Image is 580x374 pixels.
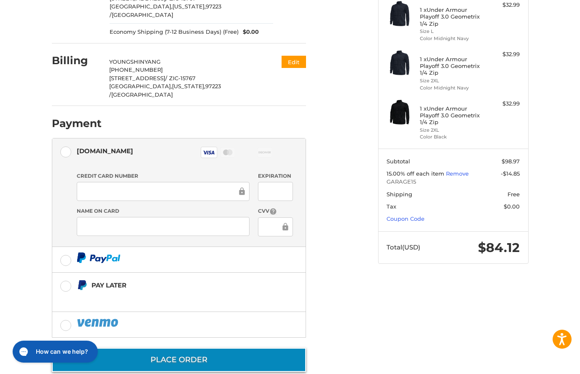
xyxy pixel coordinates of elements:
[145,58,161,65] span: YANG
[420,28,484,35] li: Size L
[77,294,253,301] iframe: PayPal Message 1
[282,56,306,68] button: Edit
[387,170,446,177] span: 15.00% off each item
[387,178,520,186] span: GARAGE15
[52,54,101,67] h2: Billing
[109,83,172,89] span: [GEOGRAPHIC_DATA],
[387,158,410,165] span: Subtotal
[446,170,469,177] a: Remove
[478,240,520,255] span: $84.12
[387,215,424,222] a: Coupon Code
[420,127,484,134] li: Size 2XL
[77,172,250,180] label: Credit Card Number
[420,133,484,141] li: Color Black
[77,144,133,158] div: [DOMAIN_NAME]
[165,75,196,81] span: / ZIC-15767
[420,35,484,42] li: Color Midnight Navy
[501,170,520,177] span: -$14.85
[112,11,173,18] span: [GEOGRAPHIC_DATA]
[77,280,87,290] img: Pay Later icon
[91,278,253,292] div: Pay Later
[77,252,121,263] img: PayPal icon
[486,1,520,9] div: $32.99
[486,100,520,108] div: $32.99
[486,50,520,59] div: $32.99
[110,28,239,36] span: Economy Shipping (7-12 Business Days) (Free)
[111,91,173,98] span: [GEOGRAPHIC_DATA]
[109,58,145,65] span: YOUNGSHIN
[420,105,484,126] h4: 1 x Under Armour Playoff 3.0 Geometrix 1/4 Zip
[387,203,396,210] span: Tax
[52,117,102,130] h2: Payment
[52,348,306,372] button: Place Order
[420,56,484,76] h4: 1 x Under Armour Playoff 3.0 Geometrix 1/4 Zip
[420,77,484,84] li: Size 2XL
[420,6,484,27] h4: 1 x Under Armour Playoff 3.0 Geometrix 1/4 Zip
[258,207,293,215] label: CVV
[109,66,163,73] span: [PHONE_NUMBER]
[110,3,221,18] span: 97223 /
[508,191,520,198] span: Free
[172,3,206,10] span: [US_STATE],
[110,3,172,10] span: [GEOGRAPHIC_DATA],
[420,84,484,92] li: Color Midnight Navy
[109,75,165,81] span: [STREET_ADDRESS]
[387,243,420,251] span: Total (USD)
[504,203,520,210] span: $0.00
[77,317,120,328] img: PayPal icon
[258,172,293,180] label: Expiration
[502,158,520,165] span: $98.97
[172,83,205,89] span: [US_STATE],
[109,83,221,98] span: 97223 /
[387,191,412,198] span: Shipping
[239,28,259,36] span: $0.00
[8,338,100,366] iframe: Gorgias live chat messenger
[77,207,250,215] label: Name on Card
